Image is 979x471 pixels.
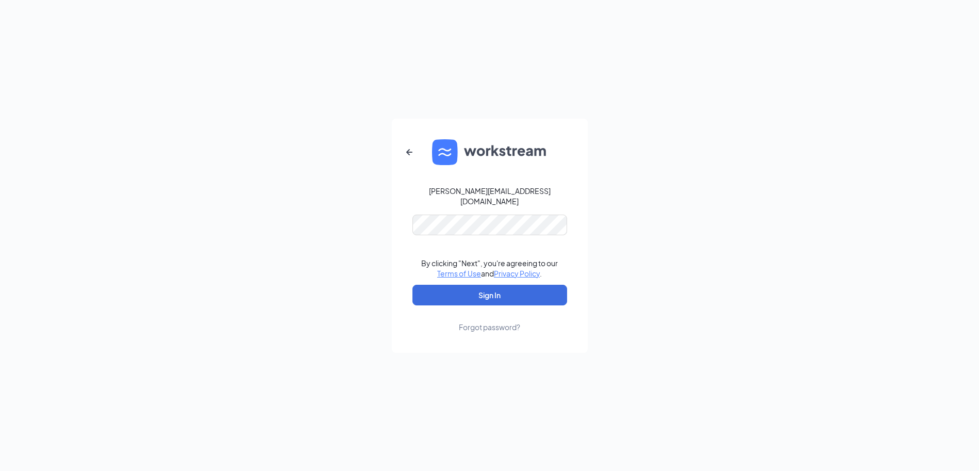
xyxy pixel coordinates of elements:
div: By clicking "Next", you're agreeing to our and . [421,258,558,279]
div: [PERSON_NAME][EMAIL_ADDRESS][DOMAIN_NAME] [412,186,567,206]
a: Forgot password? [459,305,520,332]
button: ArrowLeftNew [397,140,422,165]
div: Forgot password? [459,322,520,332]
button: Sign In [412,285,567,305]
a: Privacy Policy [494,269,540,278]
svg: ArrowLeftNew [403,146,416,158]
a: Terms of Use [437,269,481,278]
img: WS logo and Workstream text [432,139,547,165]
